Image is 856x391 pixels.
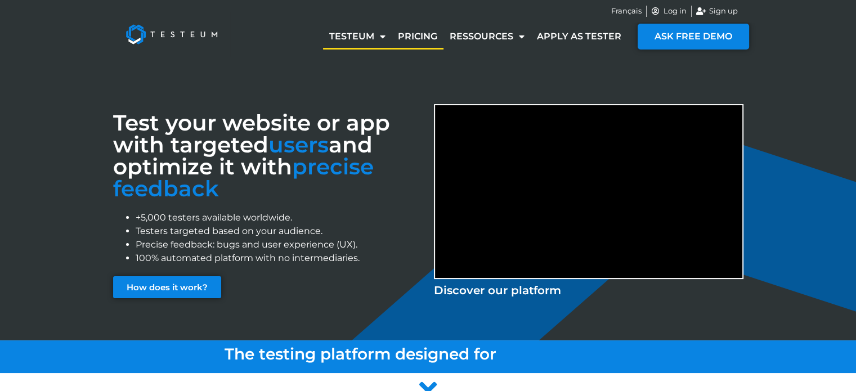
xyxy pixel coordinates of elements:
[434,282,743,299] p: Discover our platform
[113,112,423,200] h3: Test your website or app with targeted and optimize it with
[323,24,392,50] a: Testeum
[638,24,749,50] a: ASK FREE DEMO
[225,344,496,363] span: The testing platform designed for
[113,153,374,202] font: precise feedback
[611,6,642,17] a: Français
[651,6,687,17] a: Log in
[531,24,628,50] a: Apply as tester
[392,24,443,50] a: Pricing
[435,105,742,278] iframe: Discover Testeum
[136,211,423,224] li: +5,000 testers available worldwide.
[136,251,423,265] li: 100% automated platform with no intermediaries.
[655,32,732,41] span: ASK FREE DEMO
[661,6,687,17] span: Log in
[706,6,738,17] span: Sign up
[127,283,208,291] span: How does it work?
[113,12,230,57] img: Testeum Logo - Application crowdtesting platform
[696,6,738,17] a: Sign up
[136,238,423,251] li: Precise feedback: bugs and user experience (UX).
[443,24,531,50] a: Ressources
[323,24,628,50] nav: Menu
[268,131,329,158] span: users
[113,276,221,298] a: How does it work?
[136,224,423,238] li: Testers targeted based on your audience.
